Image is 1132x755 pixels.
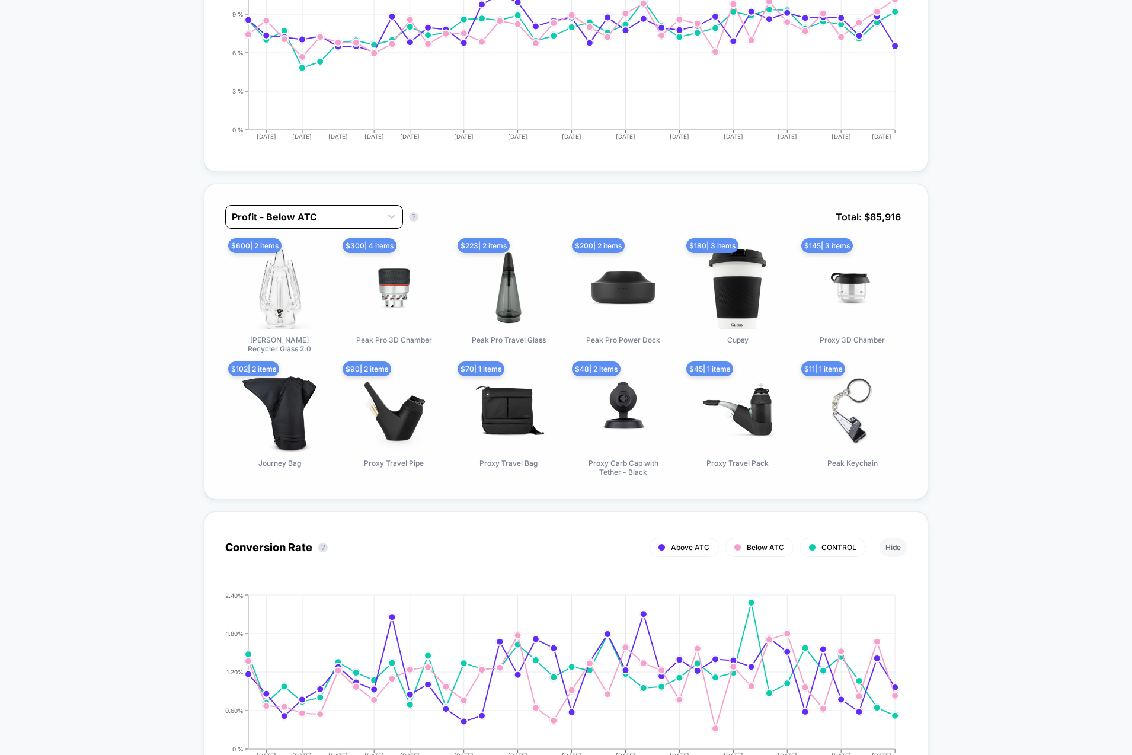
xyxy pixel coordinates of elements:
[228,238,282,253] span: $ 600 | 2 items
[226,668,244,675] tspan: 1.20%
[562,133,582,140] tspan: [DATE]
[238,370,321,453] img: Journey Bag
[232,10,244,17] tspan: 9 %
[226,629,244,636] tspan: 1.80%
[820,335,885,355] span: Proxy 3D Chamber
[727,335,749,355] span: Cupsy
[343,238,396,253] span: $ 300 | 4 items
[616,133,635,140] tspan: [DATE]
[670,133,689,140] tspan: [DATE]
[343,361,391,376] span: $ 90 | 2 items
[671,543,709,552] span: Above ATC
[472,335,546,355] span: Peak Pro Travel Glass
[706,459,769,478] span: Proxy Travel Pack
[232,49,244,56] tspan: 6 %
[572,361,621,376] span: $ 48 | 2 items
[582,247,665,329] img: Peak Pro Power Dock
[458,361,504,376] span: $ 70 | 1 items
[811,370,894,453] img: Peak Keychain
[696,370,779,453] img: Proxy Travel Pack
[455,133,474,140] tspan: [DATE]
[318,543,328,552] button: ?
[467,370,550,453] img: Proxy Travel Bag
[232,126,244,133] tspan: 0 %
[225,706,244,714] tspan: 0.60%
[509,133,528,140] tspan: [DATE]
[832,133,851,140] tspan: [DATE]
[258,459,301,478] span: Journey Bag
[228,361,279,376] span: $ 102 | 2 items
[586,335,660,355] span: Peak Pro Power Dock
[235,335,324,355] span: [PERSON_NAME] Recycler Glass 2.0
[572,238,625,253] span: $ 200 | 2 items
[579,459,668,478] span: Proxy Carb Cap with Tether - Black
[827,459,878,478] span: Peak Keychain
[364,459,424,478] span: Proxy Travel Pipe
[830,205,907,229] span: Total: $ 85,916
[686,361,733,376] span: $ 45 | 1 items
[232,745,244,752] tspan: 0 %
[458,238,510,253] span: $ 223 | 2 items
[232,87,244,94] tspan: 3 %
[880,538,907,557] button: Hide
[401,133,420,140] tspan: [DATE]
[257,133,276,140] tspan: [DATE]
[696,247,779,329] img: Cupsy
[821,543,856,552] span: CONTROL
[356,335,432,355] span: Peak Pro 3D Chamber
[686,238,738,253] span: $ 180 | 3 items
[225,591,244,599] tspan: 2.40%
[811,247,894,329] img: Proxy 3D Chamber
[747,543,784,552] span: Below ATC
[801,361,845,376] span: $ 11 | 1 items
[364,133,384,140] tspan: [DATE]
[293,133,312,140] tspan: [DATE]
[353,370,436,453] img: Proxy Travel Pipe
[479,459,538,478] span: Proxy Travel Bag
[778,133,797,140] tspan: [DATE]
[801,238,853,253] span: $ 145 | 3 items
[328,133,348,140] tspan: [DATE]
[467,247,550,329] img: Peak Pro Travel Glass
[238,247,321,329] img: Ryan Fitt Recycler Glass 2.0
[353,247,436,329] img: Peak Pro 3D Chamber
[409,212,418,222] button: ?
[724,133,743,140] tspan: [DATE]
[872,133,891,140] tspan: [DATE]
[582,370,665,453] img: Proxy Carb Cap with Tether - Black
